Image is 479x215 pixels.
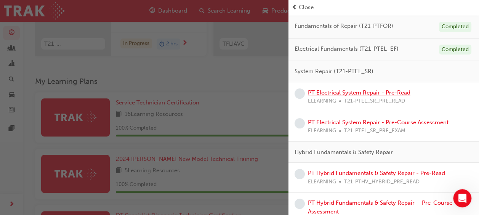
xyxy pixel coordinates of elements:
[295,88,305,99] span: learningRecordVerb_NONE-icon
[439,45,471,55] div: Completed
[308,89,410,96] a: PT Electrical System Repair - Pre-Read
[295,22,393,30] span: Fundamentals of Repair (T21-PTFOR)
[344,178,420,186] span: T21-PTHV_HYBRID_PRE_READ
[295,118,305,128] span: learningRecordVerb_NONE-icon
[295,199,305,209] span: learningRecordVerb_NONE-icon
[344,97,405,106] span: T21-PTEL_SR_PRE_READ
[308,97,336,106] span: ELEARNING
[295,67,373,76] span: System Repair (T21-PTEL_SR)
[453,189,471,207] iframe: Intercom live chat
[295,45,399,53] span: Electrical Fundamentals (T21-PTEL_EF)
[308,119,449,126] a: PT Electrical System Repair - Pre-Course Assessment
[308,127,336,135] span: ELEARNING
[295,169,305,179] span: learningRecordVerb_NONE-icon
[292,3,476,12] button: prev-iconClose
[308,170,445,176] a: PT Hybrid Fundamentals & Safety Repair - Pre-Read
[344,127,405,135] span: T21-PTEL_SR_PRE_EXAM
[439,22,471,32] div: Completed
[295,148,393,157] span: Hybrid Fundamentals & Safety Repair
[308,178,336,186] span: ELEARNING
[299,3,314,12] span: Close
[292,3,297,12] span: prev-icon
[308,199,452,215] a: PT Hybrid Fundamentals & Safety Repair – Pre-Course Assessment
